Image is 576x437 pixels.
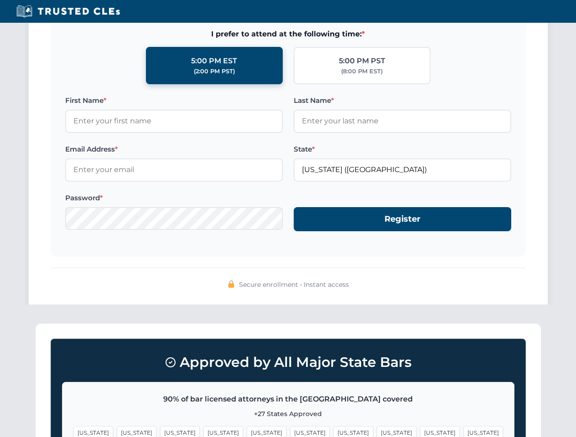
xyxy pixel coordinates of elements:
[65,110,283,132] input: Enter your first name
[65,158,283,181] input: Enter your email
[65,95,283,106] label: First Name
[65,28,511,40] span: I prefer to attend at the following time:
[294,207,511,231] button: Register
[294,144,511,155] label: State
[228,280,235,288] img: 🔒
[73,393,503,405] p: 90% of bar licensed attorneys in the [GEOGRAPHIC_DATA] covered
[14,5,123,18] img: Trusted CLEs
[62,350,514,375] h3: Approved by All Major State Bars
[194,67,235,76] div: (2:00 PM PST)
[191,55,237,67] div: 5:00 PM EST
[339,55,385,67] div: 5:00 PM PST
[294,110,511,132] input: Enter your last name
[294,158,511,181] input: Florida (FL)
[294,95,511,106] label: Last Name
[65,144,283,155] label: Email Address
[65,193,283,203] label: Password
[239,279,349,290] span: Secure enrollment • Instant access
[73,409,503,419] p: +27 States Approved
[341,67,383,76] div: (8:00 PM EST)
